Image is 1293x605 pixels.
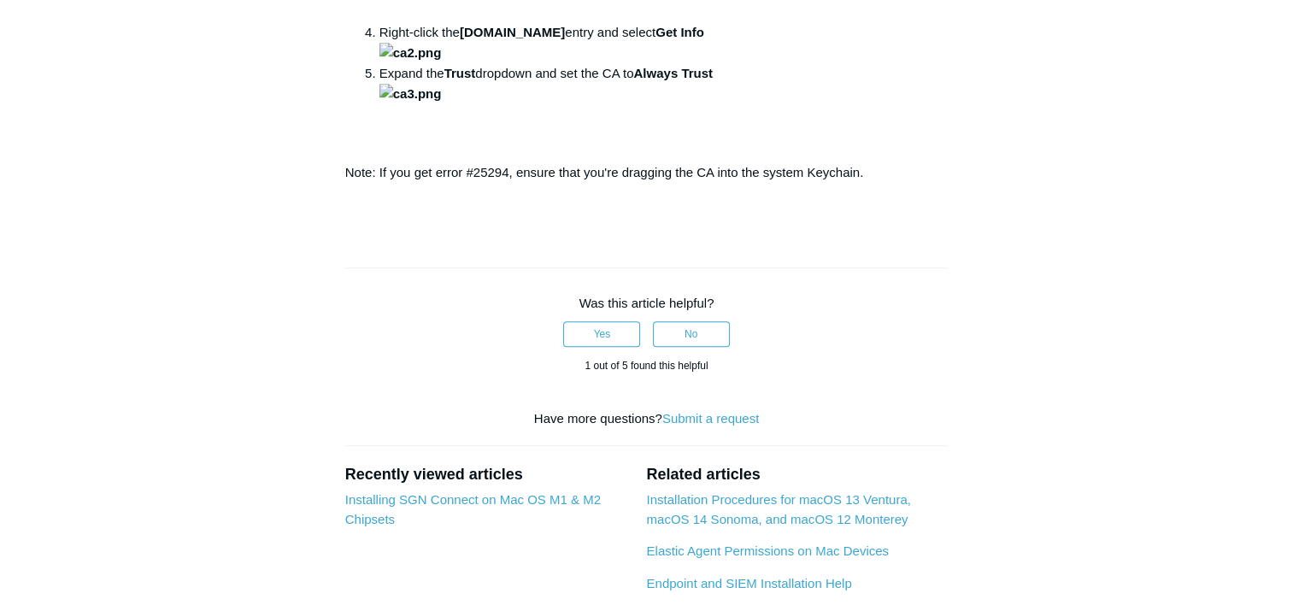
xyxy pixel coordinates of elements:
strong: [DOMAIN_NAME] [460,25,565,39]
img: ca2.png [379,43,442,63]
a: Endpoint and SIEM Installation Help [646,576,851,590]
a: Elastic Agent Permissions on Mac Devices [646,543,888,558]
button: This article was not helpful [653,321,730,347]
strong: Trust [444,66,476,80]
strong: Always Trust [379,66,713,101]
a: Installation Procedures for macOS 13 Ventura, macOS 14 Sonoma, and macOS 12 Monterey [646,492,910,526]
a: Installing SGN Connect on Mac OS M1 & M2 Chipsets [345,492,601,526]
li: Expand the dropdown and set the CA to [379,63,949,145]
img: ca3.png [379,84,442,104]
div: Have more questions? [345,409,949,429]
h2: Related articles [646,463,948,486]
strong: Get Info [379,25,704,60]
button: This article was helpful [563,321,640,347]
span: Was this article helpful? [579,296,714,310]
li: Right-click the entry and select [379,22,949,63]
span: 1 out of 5 found this helpful [585,360,708,372]
h2: Recently viewed articles [345,463,630,486]
a: Submit a request [662,411,759,426]
p: Note: If you get error #25294, ensure that you're dragging the CA into the system Keychain. [345,162,949,183]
